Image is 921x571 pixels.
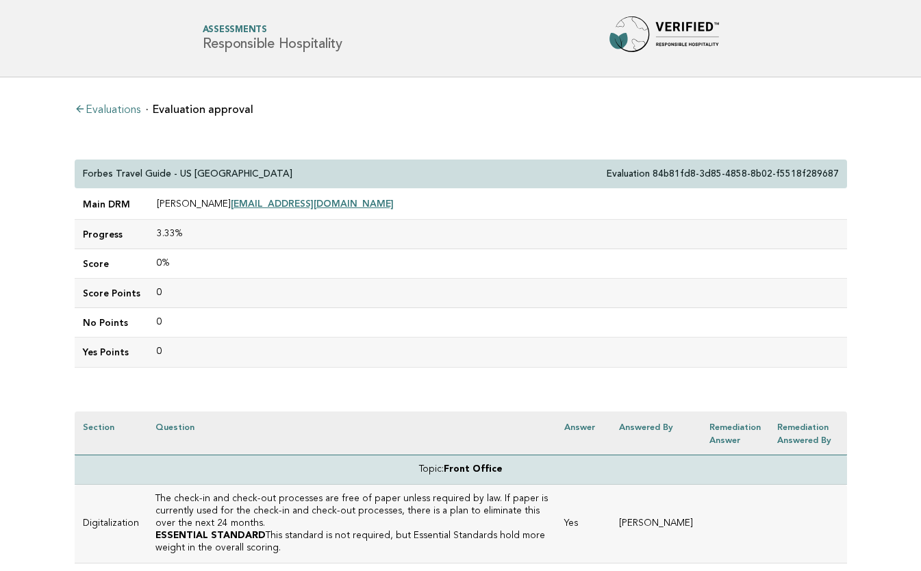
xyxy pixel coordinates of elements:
[155,531,266,540] strong: ESSENTIAL STANDARD
[203,26,342,35] span: Assessments
[75,455,847,484] td: Topic:
[231,198,394,209] a: [EMAIL_ADDRESS][DOMAIN_NAME]
[75,189,149,220] td: Main DRM
[146,104,253,115] li: Evaluation approval
[556,411,611,455] th: Answer
[75,308,149,338] td: No Points
[75,249,149,279] td: Score
[701,411,769,455] th: Remediation Answer
[149,249,847,279] td: 0%
[149,338,847,367] td: 0
[611,411,701,455] th: Answered by
[556,485,611,563] td: Yes
[75,105,140,116] a: Evaluations
[147,411,556,455] th: Question
[155,493,548,530] h3: The check-in and check-out processes are free of paper unless required by law. If paper is curren...
[149,279,847,308] td: 0
[611,485,701,563] td: [PERSON_NAME]
[75,338,149,367] td: Yes Points
[149,189,847,220] td: [PERSON_NAME]
[444,465,503,474] strong: Front Office
[149,220,847,249] td: 3.33%
[75,279,149,308] td: Score Points
[83,168,292,180] p: Forbes Travel Guide - US [GEOGRAPHIC_DATA]
[607,168,839,180] p: Evaluation 84b81fd8-3d85-4858-8b02-f5518f289687
[203,26,342,51] h1: Responsible Hospitality
[149,308,847,338] td: 0
[769,411,847,455] th: Remediation Answered by
[75,220,149,249] td: Progress
[609,16,719,60] img: Forbes Travel Guide
[75,485,147,563] td: Digitalization
[75,411,147,455] th: Section
[155,530,548,555] p: This standard is not required, but Essential Standards hold more weight in the overall scoring.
